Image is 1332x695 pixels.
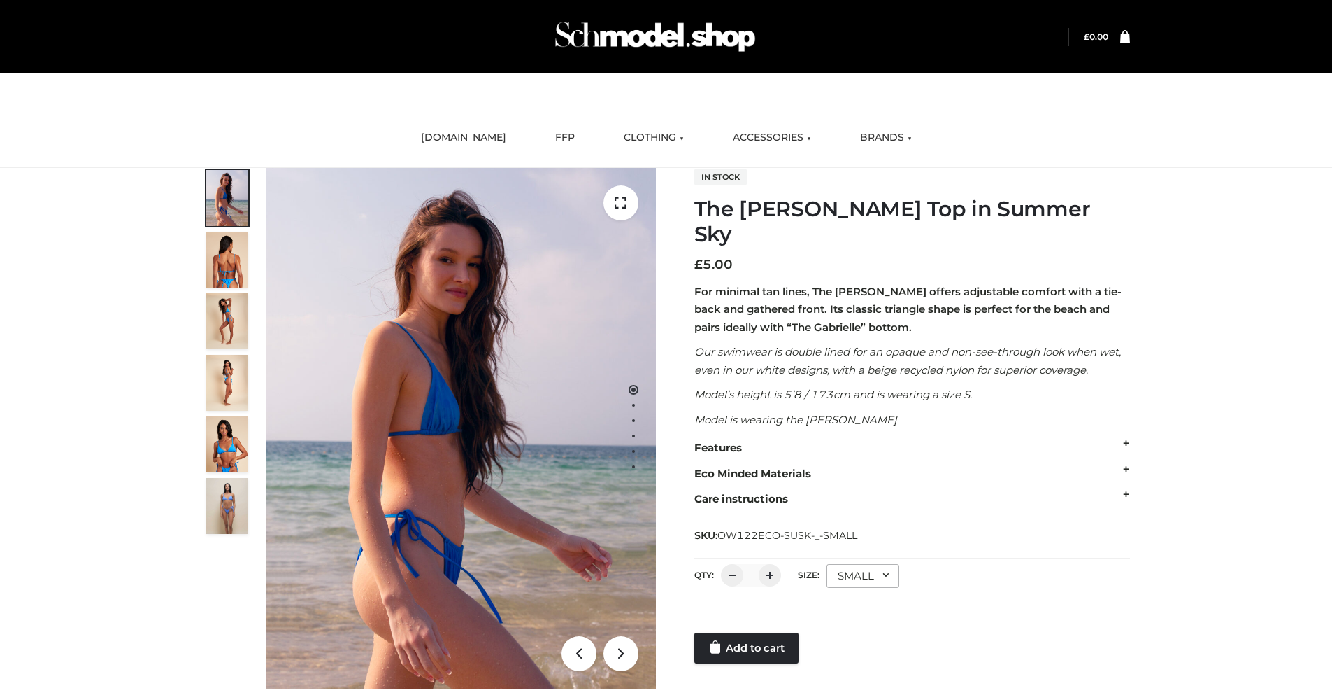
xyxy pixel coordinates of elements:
[722,122,822,153] a: ACCESSORIES
[613,122,694,153] a: CLOTHING
[1084,31,1108,42] a: £0.00
[694,633,799,664] a: Add to cart
[694,169,747,185] span: In stock
[694,461,1130,487] div: Eco Minded Materials
[545,122,585,153] a: FFP
[266,168,656,689] img: 1.Alex-top_SS-1_4464b1e7-c2c9-4e4b-a62c-58381cd673c0 (1)
[206,416,248,472] img: 2.Alex-top_CN-1-1-2.jpg
[694,197,1130,247] h1: The [PERSON_NAME] Top in Summer Sky
[550,9,760,64] img: Schmodel Admin 964
[206,355,248,411] img: 3.Alex-top_CN-1-1-2.jpg
[826,564,899,588] div: SMALL
[694,486,1130,512] div: Care instructions
[694,435,1130,461] div: Features
[694,388,972,401] em: Model’s height is 5’8 / 173cm and is wearing a size S.
[1084,31,1108,42] bdi: 0.00
[206,170,248,226] img: 1.Alex-top_SS-1_4464b1e7-c2c9-4e4b-a62c-58381cd673c0-1.jpg
[694,285,1122,334] strong: For minimal tan lines, The [PERSON_NAME] offers adjustable comfort with a tie-back and gathered f...
[694,345,1121,377] em: Our swimwear is double lined for an opaque and non-see-through look when wet, even in our white d...
[694,257,703,272] span: £
[717,529,857,542] span: OW122ECO-SUSK-_-SMALL
[206,293,248,349] img: 4.Alex-top_CN-1-1-2.jpg
[206,478,248,534] img: SSVC.jpg
[694,570,714,580] label: QTY:
[1084,31,1089,42] span: £
[694,413,897,426] em: Model is wearing the [PERSON_NAME]
[694,527,859,544] span: SKU:
[410,122,517,153] a: [DOMAIN_NAME]
[206,232,248,288] img: 5.Alex-top_CN-1-1_1-1.jpg
[798,570,819,580] label: Size:
[850,122,922,153] a: BRANDS
[694,257,733,272] bdi: 5.00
